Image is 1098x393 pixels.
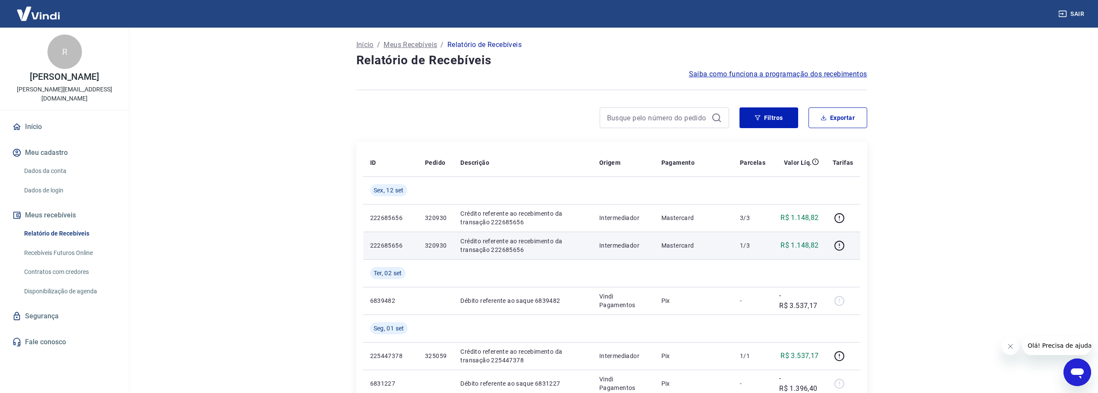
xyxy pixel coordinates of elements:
button: Filtros [739,107,798,128]
a: Meus Recebíveis [384,40,437,50]
p: R$ 1.148,82 [780,240,818,251]
span: Olá! Precisa de ajuda? [5,6,72,13]
p: 3/3 [740,214,765,222]
a: Disponibilização de agenda [21,283,119,300]
span: Sex, 12 set [374,186,404,195]
p: Intermediador [599,241,648,250]
p: R$ 3.537,17 [780,351,818,361]
p: R$ 1.148,82 [780,213,818,223]
p: ID [370,158,376,167]
input: Busque pelo número do pedido [607,111,708,124]
p: [PERSON_NAME][EMAIL_ADDRESS][DOMAIN_NAME] [7,85,122,103]
iframe: Fechar mensagem [1002,338,1019,355]
p: Crédito referente ao recebimento da transação 222685656 [460,209,585,226]
p: Parcelas [740,158,765,167]
p: Pix [661,352,726,360]
p: 6839482 [370,296,411,305]
a: Início [356,40,374,50]
iframe: Botão para abrir a janela de mensagens [1063,358,1091,386]
p: 225447378 [370,352,411,360]
p: Crédito referente ao recebimento da transação 222685656 [460,237,585,254]
p: 320930 [425,214,447,222]
p: Pix [661,379,726,388]
p: Débito referente ao saque 6831227 [460,379,585,388]
p: Tarifas [833,158,853,167]
button: Exportar [809,107,867,128]
p: Pagamento [661,158,695,167]
iframe: Mensagem da empresa [1022,336,1091,355]
a: Recebíveis Futuros Online [21,244,119,262]
button: Meus recebíveis [10,206,119,225]
img: Vindi [10,0,66,27]
span: Ter, 02 set [374,269,402,277]
span: Seg, 01 set [374,324,404,333]
p: / [440,40,444,50]
a: Dados de login [21,182,119,199]
p: 222685656 [370,241,411,250]
p: 1/3 [740,241,765,250]
p: 222685656 [370,214,411,222]
p: Crédito referente ao recebimento da transação 225447378 [460,347,585,365]
button: Sair [1057,6,1088,22]
h4: Relatório de Recebíveis [356,52,867,69]
p: Mastercard [661,214,726,222]
p: / [377,40,380,50]
a: Saiba como funciona a programação dos recebimentos [689,69,867,79]
p: 320930 [425,241,447,250]
p: Débito referente ao saque 6839482 [460,296,585,305]
a: Fale conosco [10,333,119,352]
p: Pix [661,296,726,305]
p: Vindi Pagamentos [599,292,648,309]
div: R [47,35,82,69]
p: Pedido [425,158,445,167]
p: [PERSON_NAME] [30,72,99,82]
p: Descrição [460,158,489,167]
a: Segurança [10,307,119,326]
p: - [740,379,765,388]
a: Contratos com credores [21,263,119,281]
a: Relatório de Recebíveis [21,225,119,242]
p: -R$ 3.537,17 [779,290,818,311]
p: Origem [599,158,620,167]
p: Intermediador [599,352,648,360]
button: Meu cadastro [10,143,119,162]
p: Vindi Pagamentos [599,375,648,392]
p: 1/1 [740,352,765,360]
p: 6831227 [370,379,411,388]
p: Intermediador [599,214,648,222]
p: 325059 [425,352,447,360]
p: Relatório de Recebíveis [447,40,522,50]
a: Início [10,117,119,136]
p: - [740,296,765,305]
p: Mastercard [661,241,726,250]
p: Valor Líq. [784,158,812,167]
a: Dados da conta [21,162,119,180]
